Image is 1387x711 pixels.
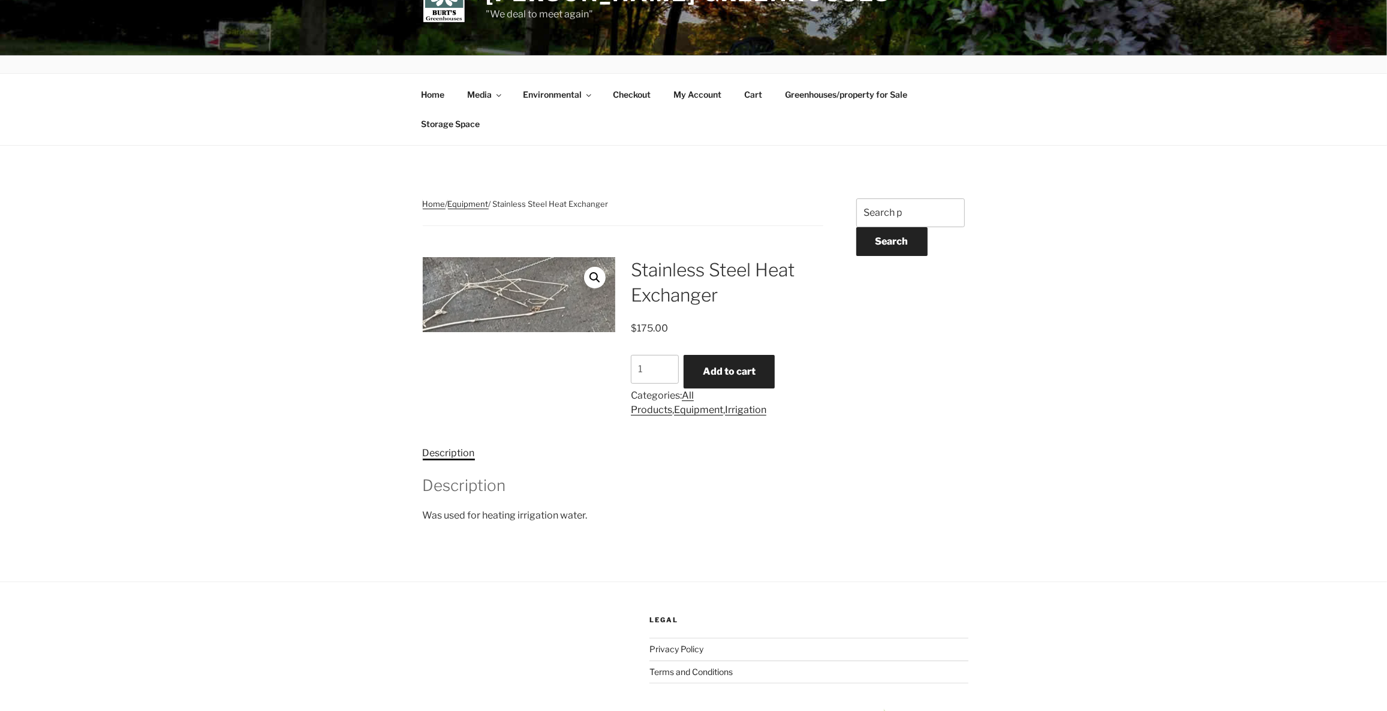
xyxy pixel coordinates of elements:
a: Description [423,447,475,459]
span: $ [631,323,637,334]
h2: Description [423,475,824,496]
nav: Breadcrumb [423,198,824,227]
p: "We deal to meet again" [486,7,892,22]
a: Home [423,199,446,209]
a: My Account [663,80,732,109]
h1: Stainless Steel Heat Exchanger [631,257,823,308]
a: All Products [631,390,694,415]
h2: Legal [649,616,968,625]
nav: Top Menu [411,80,977,138]
a: Checkout [603,80,661,109]
a: Storage Space [411,109,491,138]
a: Irrigation [725,404,766,415]
nav: Legal [649,638,968,683]
a: View full-screen image gallery [584,267,606,288]
bdi: 175.00 [631,323,668,334]
span: Categories: , , [631,390,766,415]
a: Environmental [513,80,601,109]
a: Media [457,80,511,109]
a: Equipment [448,199,489,209]
a: Privacy Policy [649,644,703,654]
input: Product quantity [631,355,679,384]
a: Greenhouses/property for Sale [775,80,918,109]
a: Terms and Conditions [649,667,733,677]
a: Equipment [674,404,723,415]
button: Search [856,227,928,256]
a: Home [411,80,455,109]
button: Add to cart [684,355,775,388]
input: Search products… [856,198,965,227]
a: Cart [734,80,773,109]
p: Was used for heating irrigation water. [423,508,824,523]
aside: Blog Sidebar [856,198,965,298]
